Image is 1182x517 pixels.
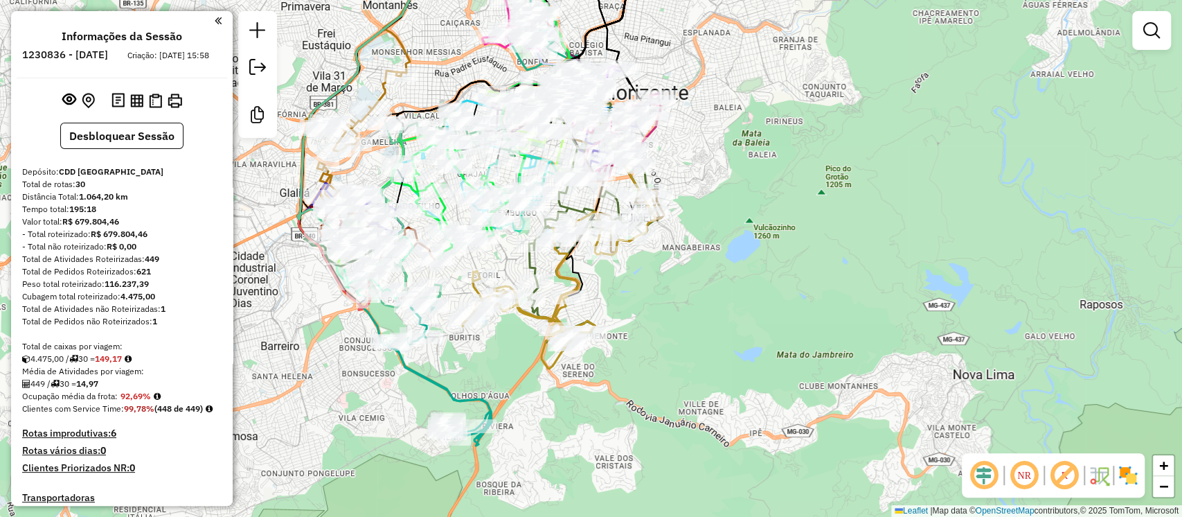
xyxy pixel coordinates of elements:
div: Peso total roteirizado: [22,278,222,290]
h4: Rotas improdutivas: [22,428,222,439]
a: Leaflet [895,506,928,516]
a: Nova sessão e pesquisa [244,17,271,48]
button: Imprimir Rotas [165,91,185,111]
span: Ocultar deslocamento [967,459,1001,492]
strong: 92,69% [120,391,151,401]
div: Cubagem total roteirizado: [22,290,222,303]
div: Map data © contributors,© 2025 TomTom, Microsoft [891,505,1182,517]
div: Total de Pedidos não Roteirizados: [22,315,222,328]
i: Total de rotas [51,380,60,388]
strong: 0 [100,444,106,457]
div: Valor total: [22,216,222,228]
div: Total de Atividades Roteirizadas: [22,253,222,265]
strong: R$ 679.804,46 [91,229,147,239]
button: Visualizar relatório de Roteirização [127,91,146,109]
a: Zoom in [1153,455,1174,476]
div: Depósito: [22,166,222,178]
strong: 1 [161,304,165,314]
a: Exportar sessão [244,53,271,85]
h4: Clientes Priorizados NR: [22,462,222,474]
strong: 1 [152,316,157,326]
div: Média de Atividades por viagem: [22,365,222,378]
strong: 116.237,39 [105,279,149,289]
i: Meta Caixas/viagem: 465,72 Diferença: -316,55 [125,355,132,363]
a: Criar modelo [244,101,271,132]
button: Logs desbloquear sessão [109,90,127,112]
div: Tempo total: [22,203,222,216]
strong: 99,78% [124,403,154,414]
button: Desbloquear Sessão [60,123,183,149]
h4: Informações da Sessão [62,30,182,43]
strong: CDD [GEOGRAPHIC_DATA] [59,166,163,177]
div: Distância Total: [22,191,222,203]
strong: 449 [145,254,159,264]
strong: 14,97 [76,378,98,389]
strong: R$ 0,00 [107,241,136,252]
a: Zoom out [1153,476,1174,497]
div: Criação: [DATE] 15:58 [122,49,215,62]
button: Centralizar mapa no depósito ou ponto de apoio [79,90,98,112]
a: OpenStreetMap [976,506,1035,516]
strong: 4.475,00 [120,291,155,301]
em: Rotas cross docking consideradas [206,405,213,413]
h4: Rotas vários dias: [22,445,222,457]
i: Total de rotas [69,355,78,363]
strong: 195:18 [69,204,96,214]
div: 449 / 30 = [22,378,222,390]
div: 4.475,00 / 30 = [22,353,222,365]
button: Exibir sessão original [60,89,79,112]
span: Ocupação média da frota: [22,391,118,401]
strong: 30 [75,179,85,189]
div: Total de rotas: [22,178,222,191]
span: | [930,506,932,516]
strong: 0 [129,462,135,474]
strong: 621 [136,266,151,277]
span: + [1159,457,1168,474]
img: Exibir/Ocultar setores [1117,464,1139,487]
img: Fluxo de ruas [1088,464,1110,487]
i: Cubagem total roteirizado [22,355,30,363]
span: Exibir rótulo [1048,459,1081,492]
strong: 6 [111,427,116,439]
div: Total de caixas por viagem: [22,340,222,353]
h6: 1230836 - [DATE] [22,49,108,61]
div: Atividade não roteirizada - VIDA NOVA GENEROS AL [369,116,404,130]
div: Total de Pedidos Roteirizados: [22,265,222,278]
span: − [1159,477,1168,495]
div: - Total roteirizado: [22,228,222,240]
div: - Total não roteirizado: [22,240,222,253]
strong: 1.064,20 km [79,191,128,202]
i: Total de Atividades [22,380,30,388]
span: Ocultar NR [1008,459,1041,492]
div: Total de Atividades não Roteirizadas: [22,303,222,315]
h4: Transportadoras [22,492,222,504]
strong: (448 de 449) [154,403,203,414]
strong: R$ 679.804,46 [62,216,119,227]
strong: 149,17 [95,353,122,364]
a: Clique aqui para minimizar o painel [215,12,222,28]
a: Exibir filtros [1138,17,1165,44]
em: Média calculada utilizando a maior ocupação (%Peso ou %Cubagem) de cada rota da sessão. Rotas cro... [154,392,161,401]
span: Clientes com Service Time: [22,403,124,414]
button: Visualizar Romaneio [146,91,165,111]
